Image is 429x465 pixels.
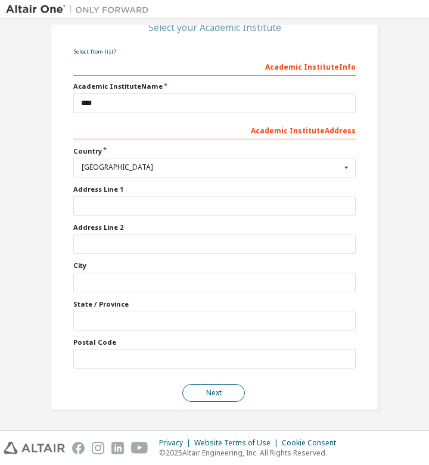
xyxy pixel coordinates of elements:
[73,223,356,232] label: Address Line 2
[73,48,116,55] a: Select from list?
[92,442,104,454] img: instagram.svg
[159,438,194,448] div: Privacy
[182,384,245,402] button: Next
[159,448,343,458] p: © 2025 Altair Engineering, Inc. All Rights Reserved.
[73,185,356,194] label: Address Line 1
[4,442,65,454] img: altair_logo.svg
[6,4,155,15] img: Altair One
[148,24,281,31] div: Select your Academic Institute
[131,442,148,454] img: youtube.svg
[282,438,343,448] div: Cookie Consent
[73,299,356,309] label: State / Province
[73,146,356,156] label: Country
[73,120,356,139] div: Academic Institute Address
[73,82,356,91] label: Academic Institute Name
[82,164,341,171] div: [GEOGRAPHIC_DATA]
[73,338,356,347] label: Postal Code
[73,261,356,270] label: City
[72,442,85,454] img: facebook.svg
[73,57,356,76] div: Academic Institute Info
[194,438,282,448] div: Website Terms of Use
[111,442,124,454] img: linkedin.svg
